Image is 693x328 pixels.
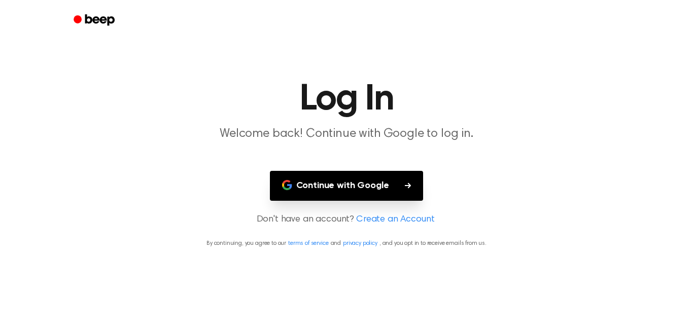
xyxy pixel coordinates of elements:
[87,81,606,118] h1: Log In
[356,213,434,227] a: Create an Account
[288,240,328,246] a: terms of service
[270,171,424,201] button: Continue with Google
[12,239,681,248] p: By continuing, you agree to our and , and you opt in to receive emails from us.
[343,240,377,246] a: privacy policy
[66,11,124,30] a: Beep
[152,126,541,142] p: Welcome back! Continue with Google to log in.
[12,213,681,227] p: Don't have an account?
